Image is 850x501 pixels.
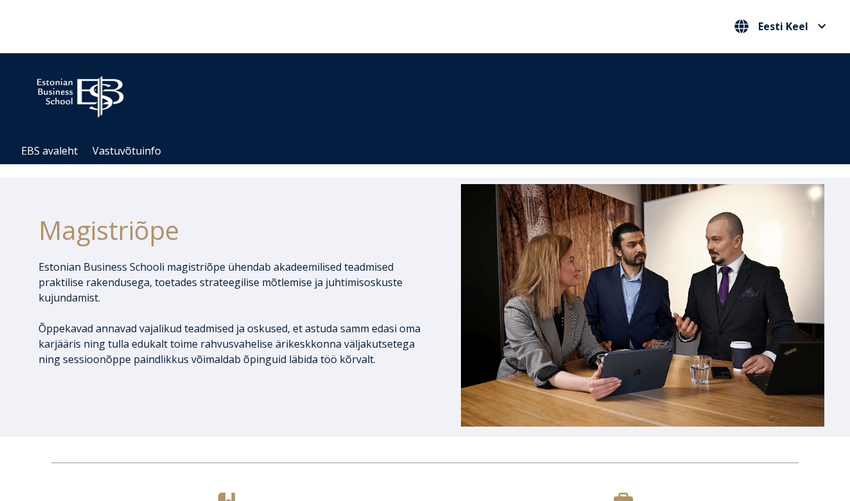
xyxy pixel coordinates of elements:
p: Estonian Business Schooli magistriõpe ühendab akadeemilised teadmised praktilise rakendusega, toe... [39,259,428,305]
nav: Vali oma keel [731,16,829,37]
div: Navigation Menu [14,138,849,164]
button: Eesti Keel [731,16,829,37]
img: DSC_1073 [461,184,824,426]
p: Õppekavad annavad vajalikud teadmised ja oskused, et astuda samm edasi oma karjääris ning tulla e... [39,321,428,367]
span: Community for Growth and Resp [378,89,536,103]
a: EBS avaleht [21,144,78,158]
a: Vastuvõtuinfo [92,144,161,158]
img: ebs_logo2016_white [26,66,135,121]
h1: Magistriõpe [39,214,428,246]
span: Eesti Keel [758,21,808,31]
